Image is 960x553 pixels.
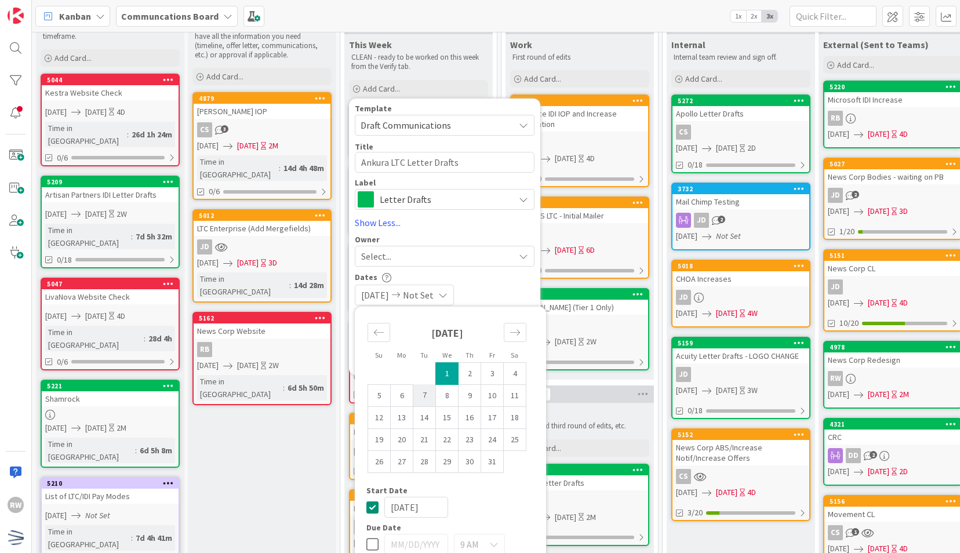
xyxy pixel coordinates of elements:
[678,262,809,270] div: 5018
[481,362,504,384] td: Choose Friday, 10/03/2025 12:00 PM as your check-out date. It’s available.
[47,178,179,186] div: 5209
[511,106,648,132] div: Dayforce IDI IOP and Increase Notification
[504,323,526,342] div: Move forward to switch to the next month.
[511,351,518,359] small: Sa
[511,465,648,475] div: 4958
[511,198,648,208] div: 5143
[511,227,648,242] div: JD
[512,421,647,431] p: Second and third round of edits, etc.
[375,351,383,359] small: Su
[268,359,279,372] div: 2W
[194,122,330,137] div: CS
[899,465,908,478] div: 2D
[361,288,389,302] span: [DATE]
[586,152,595,165] div: 4D
[716,486,737,499] span: [DATE]
[355,273,377,281] span: Dates
[511,135,648,150] div: JD
[511,289,648,315] div: 5240[PERSON_NAME] (Tier 1 Only)
[361,118,506,133] span: Draft Communications
[676,125,691,140] div: CS
[747,142,756,154] div: 2D
[194,313,330,323] div: 5162
[350,490,487,516] div: 5153Revlon IOP
[237,140,259,152] span: [DATE]
[355,104,392,112] span: Template
[747,384,758,396] div: 3W
[716,307,737,319] span: [DATE]
[671,39,706,50] span: Internal
[42,85,179,100] div: Kestra Website Check
[676,367,691,382] div: JD
[828,371,843,386] div: RW
[350,519,487,534] div: JD
[436,428,459,450] td: Choose Wednesday, 10/22/2025 12:00 PM as your check-out date. It’s available.
[221,125,228,133] span: 3
[194,239,330,254] div: JD
[199,94,330,103] div: 4879
[828,188,843,203] div: JD
[672,261,809,286] div: 5018CHOA Increases
[283,381,285,394] span: :
[511,208,648,223] div: HSA/AHS LTC - Initial Mailer
[397,351,406,359] small: Mo
[511,289,648,300] div: 5240
[194,210,330,236] div: 5012LTC Enterprise (Add Mergefields)
[355,216,534,230] a: Show Less...
[466,351,474,359] small: Th
[209,185,220,198] span: 0/6
[45,208,67,220] span: [DATE]
[57,254,72,266] span: 0/18
[512,53,647,62] p: First round of edits
[117,310,125,322] div: 4D
[237,257,259,269] span: [DATE]
[672,96,809,121] div: 5272Apollo Letter Drafts
[45,438,135,463] div: Time in [GEOGRAPHIC_DATA]
[8,497,24,513] div: RW
[431,326,463,340] strong: [DATE]
[459,428,481,450] td: Choose Thursday, 10/23/2025 12:00 PM as your check-out date. It’s available.
[839,225,854,238] span: 1/20
[730,10,746,22] span: 1x
[672,469,809,484] div: CS
[368,406,391,428] td: Choose Sunday, 10/12/2025 12:00 PM as your check-out date. It’s available.
[289,279,291,292] span: :
[403,288,434,302] span: Not Set
[868,205,889,217] span: [DATE]
[368,450,391,472] td: Choose Sunday, 10/26/2025 12:00 PM as your check-out date. It’s available.
[868,128,889,140] span: [DATE]
[355,179,376,187] span: Label
[42,391,179,406] div: Shamrock
[57,356,68,368] span: 0/6
[350,414,487,439] div: 5248Rice University IOP
[355,235,380,243] span: Owner
[511,96,648,132] div: 5154Dayforce IDI IOP and Increase Notification
[8,529,24,545] img: avatar
[350,424,487,439] div: Rice University IOP
[117,422,126,434] div: 2M
[685,74,722,84] span: Add Card...
[676,384,697,396] span: [DATE]
[197,257,219,269] span: [DATE]
[349,39,392,50] span: This Week
[129,128,175,141] div: 26d 1h 24m
[420,351,428,359] small: Tu
[199,314,330,322] div: 5162
[42,177,179,187] div: 5209
[146,332,175,345] div: 28d 4h
[194,93,330,119] div: 4879[PERSON_NAME] IOP
[59,9,91,23] span: Kanban
[368,323,390,342] div: Move backward to switch to the previous month.
[42,187,179,202] div: Artisan Partners IDI Letter Drafts
[197,272,289,298] div: Time in [GEOGRAPHIC_DATA]
[281,162,327,174] div: 14d 4h 48m
[511,96,648,106] div: 5154
[42,289,179,304] div: LivaNova Website Check
[117,208,127,220] div: 2W
[127,128,129,141] span: :
[197,375,283,401] div: Time in [GEOGRAPHIC_DATA]
[42,381,179,406] div: 5221Shamrock
[85,422,107,434] span: [DATE]
[517,97,648,105] div: 5154
[384,497,448,518] input: MM/DD/YYYY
